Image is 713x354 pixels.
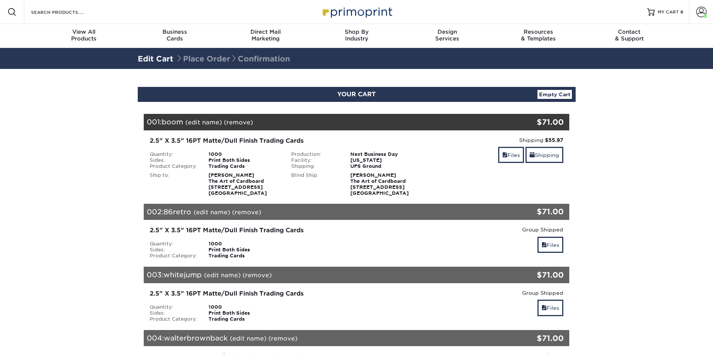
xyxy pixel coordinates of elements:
[144,204,499,220] div: 002:
[150,289,422,298] div: 2.5" X 3.5" 16PT Matte/Dull Finish Trading Cards
[144,330,499,347] div: 004:
[345,163,427,169] div: UPS Ground
[499,117,564,128] div: $71.00
[545,137,563,143] strong: $55.97
[224,119,253,126] a: (remove)
[203,247,286,253] div: Print Both Sides
[150,226,422,235] div: 2.5" X 3.5" 16PT Matte/Dull Finish Trading Cards
[204,272,241,279] a: (edit name)
[584,28,675,35] span: Contact
[286,163,345,169] div: Shipping:
[680,9,683,15] span: 8
[433,136,564,144] div: Shipping:
[319,4,394,20] img: Primoprint
[144,114,499,130] div: 001:
[203,310,286,316] div: Print Both Sides
[232,209,261,216] a: (remove)
[493,28,584,42] div: & Templates
[144,157,203,163] div: Sides:
[286,157,345,163] div: Facility:
[164,334,228,342] span: walterbrownback
[584,24,675,48] a: Contact& Support
[203,163,286,169] div: Trading Cards
[542,305,547,311] span: files
[311,24,402,48] a: Shop ByIndustry
[345,157,427,163] div: [US_STATE]
[433,289,564,297] div: Group Shipped
[499,269,564,281] div: $71.00
[144,151,203,157] div: Quantity:
[162,118,183,126] span: boom
[129,24,220,48] a: BusinessCards
[203,241,286,247] div: 1000
[144,163,203,169] div: Product Category:
[203,316,286,322] div: Trading Cards
[402,24,493,48] a: DesignServices
[502,152,508,158] span: files
[144,172,203,196] div: Ship to:
[220,24,311,48] a: Direct MailMarketing
[138,54,173,63] a: Edit Cart
[203,151,286,157] div: 1000
[584,28,675,42] div: & Support
[350,172,409,196] strong: [PERSON_NAME] The Art of Cardboard [STREET_ADDRESS] [GEOGRAPHIC_DATA]
[537,237,563,253] a: Files
[345,151,427,157] div: Next Business Day
[203,304,286,310] div: 1000
[144,310,203,316] div: Sides:
[220,28,311,42] div: Marketing
[268,335,298,342] a: (remove)
[499,333,564,344] div: $71.00
[39,28,130,42] div: Products
[150,136,422,145] div: 2.5" X 3.5" 16PT Matte/Dull Finish Trading Cards
[129,28,220,42] div: Cards
[144,267,499,283] div: 003:
[39,28,130,35] span: View All
[525,147,563,163] a: Shipping
[129,28,220,35] span: Business
[230,335,266,342] a: (edit name)
[203,253,286,259] div: Trading Cards
[402,28,493,35] span: Design
[194,209,230,216] a: (edit name)
[493,28,584,35] span: Resources
[30,7,103,16] input: SEARCH PRODUCTS.....
[144,304,203,310] div: Quantity:
[286,151,345,157] div: Production:
[144,316,203,322] div: Product Category:
[176,54,290,63] span: Place Order Confirmation
[537,300,563,316] a: Files
[433,226,564,233] div: Group Shipped
[243,272,272,279] a: (remove)
[337,91,376,98] span: YOUR CART
[164,208,191,216] span: 86retro
[311,28,402,42] div: Industry
[493,24,584,48] a: Resources& Templates
[498,147,524,163] a: Files
[185,119,222,126] a: (edit name)
[499,206,564,217] div: $71.00
[208,172,267,196] strong: [PERSON_NAME] The Art of Cardboard [STREET_ADDRESS] [GEOGRAPHIC_DATA]
[144,241,203,247] div: Quantity:
[203,157,286,163] div: Print Both Sides
[144,247,203,253] div: Sides:
[658,9,679,15] span: MY CART
[144,253,203,259] div: Product Category:
[220,28,311,35] span: Direct Mail
[311,28,402,35] span: Shop By
[530,152,535,158] span: shipping
[164,270,202,279] span: whitejump
[542,242,547,248] span: files
[537,90,572,99] a: Empty Cart
[402,28,493,42] div: Services
[39,24,130,48] a: View AllProducts
[286,172,345,196] div: Blind Ship:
